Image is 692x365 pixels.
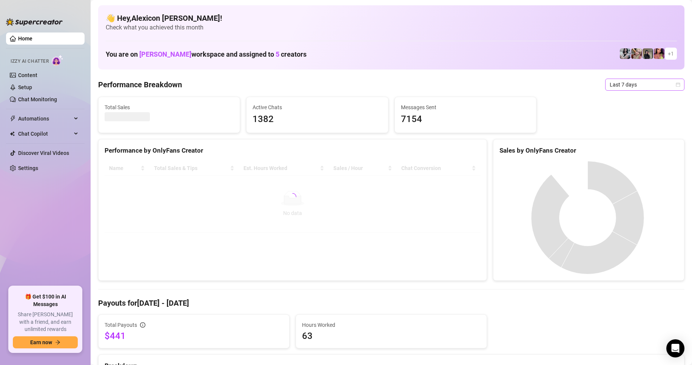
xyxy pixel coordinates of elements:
[620,48,630,59] img: Sadie
[105,330,283,342] span: $441
[140,322,145,328] span: info-circle
[288,192,297,201] span: loading
[18,113,72,125] span: Automations
[302,330,481,342] span: 63
[98,298,684,308] h4: Payouts for [DATE] - [DATE]
[610,79,680,90] span: Last 7 days
[13,336,78,348] button: Earn nowarrow-right
[18,128,72,140] span: Chat Copilot
[106,50,307,59] h1: You are on workspace and assigned to creators
[666,339,684,357] div: Open Intercom Messenger
[106,23,677,32] span: Check what you achieved this month
[10,131,15,136] img: Chat Copilot
[13,293,78,308] span: 🎁 Get $100 in AI Messages
[654,48,664,59] img: GODDESS
[253,112,382,127] span: 1382
[401,112,530,127] span: 7154
[276,50,279,58] span: 5
[302,321,481,329] span: Hours Worked
[631,48,642,59] img: Anna
[105,321,137,329] span: Total Payouts
[253,103,382,111] span: Active Chats
[18,96,57,102] a: Chat Monitoring
[6,18,63,26] img: logo-BBDzfeDw.svg
[643,48,653,59] img: Anna
[401,103,530,111] span: Messages Sent
[10,116,16,122] span: thunderbolt
[11,58,49,65] span: Izzy AI Chatter
[55,340,60,345] span: arrow-right
[30,339,52,345] span: Earn now
[18,72,37,78] a: Content
[139,50,191,58] span: [PERSON_NAME]
[105,103,234,111] span: Total Sales
[18,150,69,156] a: Discover Viral Videos
[52,55,63,66] img: AI Chatter
[18,36,32,42] a: Home
[98,79,182,90] h4: Performance Breakdown
[18,84,32,90] a: Setup
[106,13,677,23] h4: 👋 Hey, Alexicon [PERSON_NAME] !
[105,145,481,156] div: Performance by OnlyFans Creator
[668,49,674,58] span: + 1
[18,165,38,171] a: Settings
[676,82,680,87] span: calendar
[499,145,678,156] div: Sales by OnlyFans Creator
[13,311,78,333] span: Share [PERSON_NAME] with a friend, and earn unlimited rewards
